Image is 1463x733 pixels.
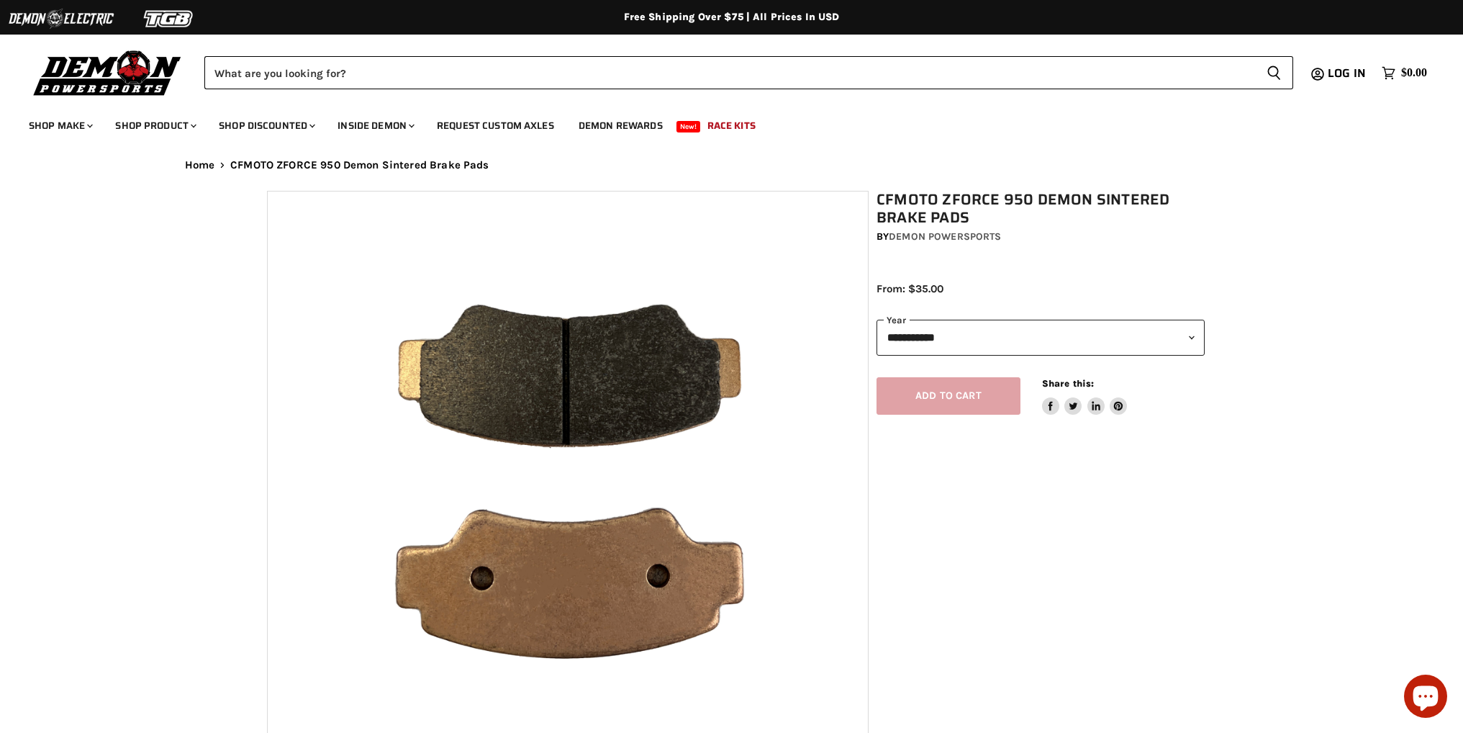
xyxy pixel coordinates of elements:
[29,47,186,98] img: Demon Powersports
[1321,67,1374,80] a: Log in
[104,111,205,140] a: Shop Product
[568,111,674,140] a: Demon Rewards
[877,229,1205,245] div: by
[877,191,1205,227] h1: CFMOTO ZFORCE 950 Demon Sintered Brake Pads
[204,56,1293,89] form: Product
[7,5,115,32] img: Demon Electric Logo 2
[1255,56,1293,89] button: Search
[1400,675,1451,721] inbox-online-store-chat: Shopify online store chat
[697,111,766,140] a: Race Kits
[156,159,1308,171] nav: Breadcrumbs
[185,159,215,171] a: Home
[1042,377,1128,415] aside: Share this:
[1401,66,1427,80] span: $0.00
[426,111,565,140] a: Request Custom Axles
[327,111,423,140] a: Inside Demon
[204,56,1255,89] input: Search
[877,282,943,295] span: From: $35.00
[1328,64,1366,82] span: Log in
[18,105,1423,140] ul: Main menu
[877,320,1205,355] select: year
[1374,63,1434,84] a: $0.00
[676,121,701,132] span: New!
[156,11,1308,24] div: Free Shipping Over $75 | All Prices In USD
[230,159,489,171] span: CFMOTO ZFORCE 950 Demon Sintered Brake Pads
[18,111,101,140] a: Shop Make
[208,111,324,140] a: Shop Discounted
[1042,378,1094,389] span: Share this:
[889,230,1001,243] a: Demon Powersports
[115,5,223,32] img: TGB Logo 2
